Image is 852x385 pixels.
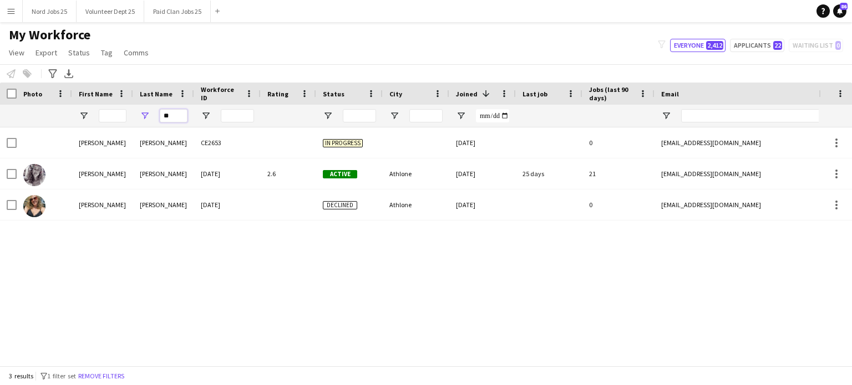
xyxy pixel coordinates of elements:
div: [DATE] [449,158,516,189]
button: Open Filter Menu [661,111,671,121]
span: View [9,48,24,58]
a: Tag [97,45,117,60]
button: Open Filter Menu [456,111,466,121]
span: Active [323,170,357,178]
span: Export [35,48,57,58]
div: [PERSON_NAME] [72,158,133,189]
a: Status [64,45,94,60]
span: Photo [23,90,42,98]
button: Open Filter Menu [389,111,399,121]
input: Joined Filter Input [476,109,509,122]
div: [PERSON_NAME] [133,189,194,220]
input: Status Filter Input [343,109,376,122]
a: View [4,45,29,60]
div: Athlone [383,189,449,220]
div: 2.6 [261,158,316,189]
span: Email [661,90,679,98]
span: In progress [323,139,363,147]
div: [DATE] [194,158,261,189]
div: [PERSON_NAME] [133,158,194,189]
div: CE2653 [194,127,261,158]
a: Comms [119,45,153,60]
button: Remove filters [76,370,126,382]
div: 0 [582,127,655,158]
button: Open Filter Menu [140,111,150,121]
div: Athlone [383,158,449,189]
span: My Workforce [9,27,90,43]
div: [PERSON_NAME] [72,127,133,158]
input: Workforce ID Filter Input [221,109,254,122]
span: Joined [456,90,478,98]
input: First Name Filter Input [99,109,126,122]
button: Applicants22 [730,39,784,52]
img: Kelly Marie Evans [23,164,45,186]
span: Workforce ID [201,85,241,102]
input: Last Name Filter Input [160,109,187,122]
div: [DATE] [194,189,261,220]
span: Declined [323,201,357,209]
span: Jobs (last 90 days) [589,85,635,102]
span: 86 [840,3,848,10]
span: 2,412 [706,41,723,50]
div: [DATE] [449,189,516,220]
span: 22 [773,41,782,50]
span: Comms [124,48,149,58]
div: [PERSON_NAME] [72,189,133,220]
span: Rating [267,90,288,98]
div: 0 [582,189,655,220]
button: Everyone2,412 [670,39,726,52]
a: 86 [833,4,846,18]
span: Last Name [140,90,173,98]
span: City [389,90,402,98]
button: Nord Jobs 25 [23,1,77,22]
button: Volunteer Dept 25 [77,1,144,22]
span: Tag [101,48,113,58]
div: [PERSON_NAME] [133,127,194,158]
span: Last job [523,90,547,98]
span: First Name [79,90,113,98]
span: Status [323,90,344,98]
input: City Filter Input [409,109,443,122]
img: Kelly Marie Evans [23,195,45,217]
span: 1 filter set [47,372,76,380]
button: Paid Clan Jobs 25 [144,1,211,22]
div: 21 [582,158,655,189]
span: Status [68,48,90,58]
button: Open Filter Menu [79,111,89,121]
button: Open Filter Menu [201,111,211,121]
div: [DATE] [449,127,516,158]
app-action-btn: Export XLSX [62,67,75,80]
app-action-btn: Advanced filters [46,67,59,80]
button: Open Filter Menu [323,111,333,121]
div: 25 days [516,158,582,189]
a: Export [31,45,62,60]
